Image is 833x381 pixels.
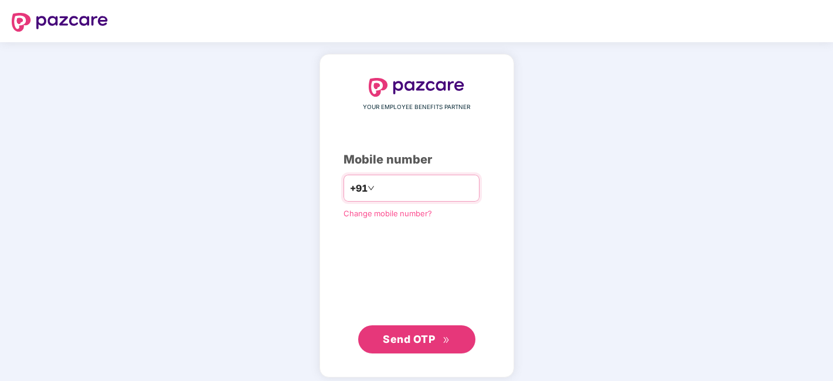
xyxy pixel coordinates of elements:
[363,103,470,112] span: YOUR EMPLOYEE BENEFITS PARTNER
[358,325,475,353] button: Send OTPdouble-right
[443,336,450,344] span: double-right
[344,209,432,218] a: Change mobile number?
[368,185,375,192] span: down
[12,13,108,32] img: logo
[383,333,435,345] span: Send OTP
[369,78,465,97] img: logo
[344,151,490,169] div: Mobile number
[350,181,368,196] span: +91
